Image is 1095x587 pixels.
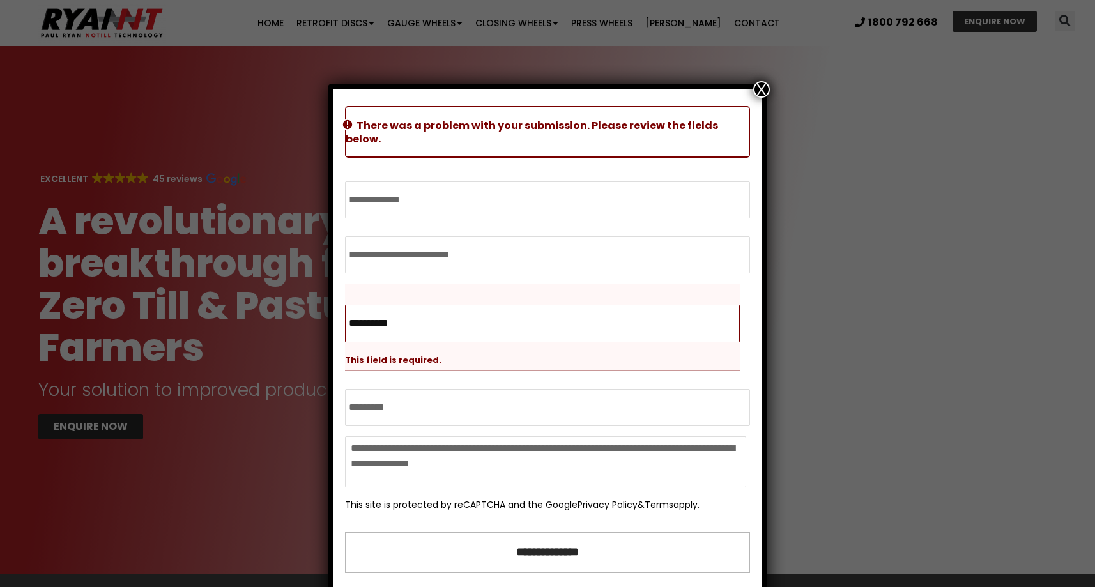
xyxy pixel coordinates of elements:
[578,498,638,511] a: Privacy Policy
[345,344,740,367] div: This field is required.
[645,498,673,511] a: Terms
[345,498,750,512] p: This site is protected by reCAPTCHA and the Google & apply.
[753,81,770,98] button: Close
[346,118,749,146] h2: There was a problem with your submission. Please review the fields below.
